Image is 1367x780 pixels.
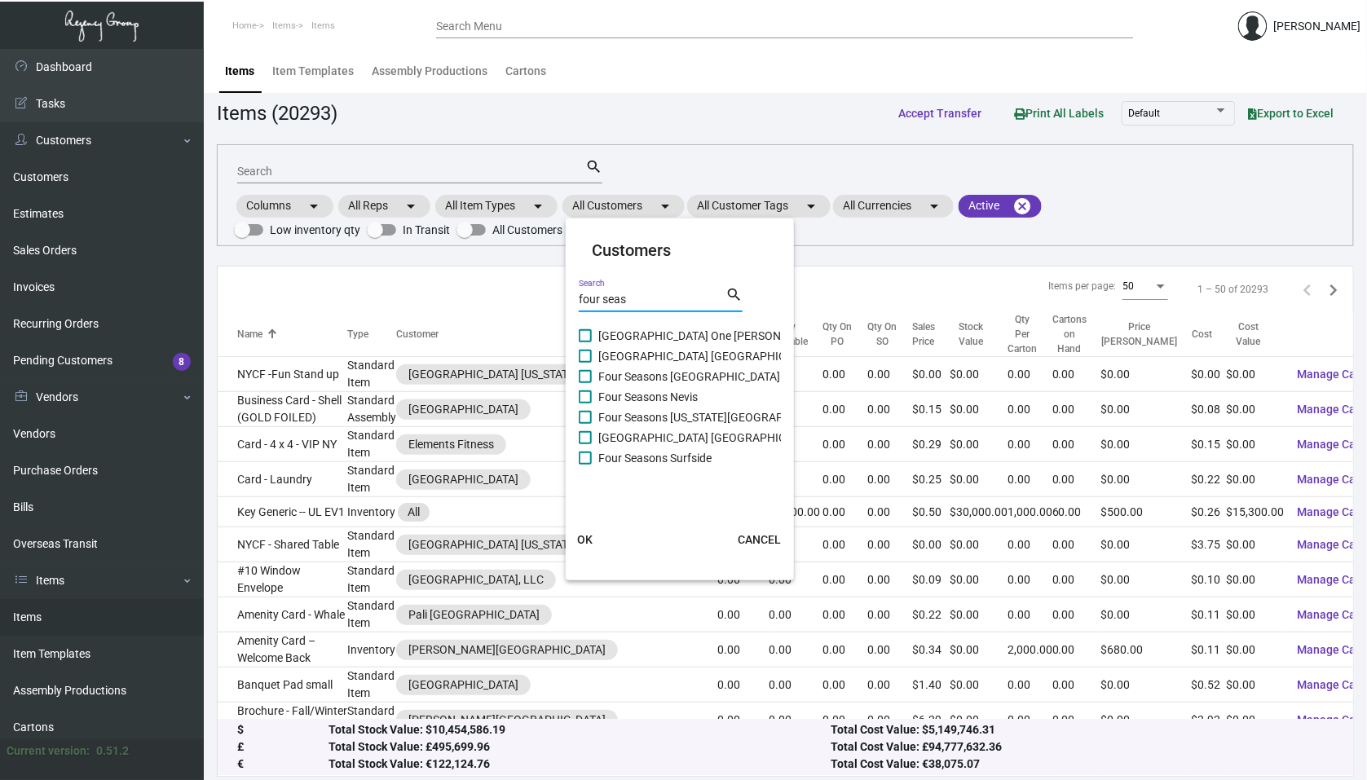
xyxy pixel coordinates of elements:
[598,408,837,427] span: Four Seasons [US_STATE][GEOGRAPHIC_DATA]
[598,367,780,386] span: Four Seasons [GEOGRAPHIC_DATA]
[598,346,821,366] span: [GEOGRAPHIC_DATA] [GEOGRAPHIC_DATA]
[725,285,743,305] mat-icon: search
[725,525,794,554] button: CANCEL
[7,743,90,760] div: Current version:
[598,428,821,447] span: [GEOGRAPHIC_DATA] [GEOGRAPHIC_DATA]
[96,743,129,760] div: 0.51.2
[592,238,768,262] mat-card-title: Customers
[559,525,611,554] button: OK
[598,326,821,346] span: [GEOGRAPHIC_DATA] One [PERSON_NAME]
[598,387,698,407] span: Four Seasons Nevis
[738,533,781,546] span: CANCEL
[578,533,593,546] span: OK
[598,448,712,468] span: Four Seasons Surfside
